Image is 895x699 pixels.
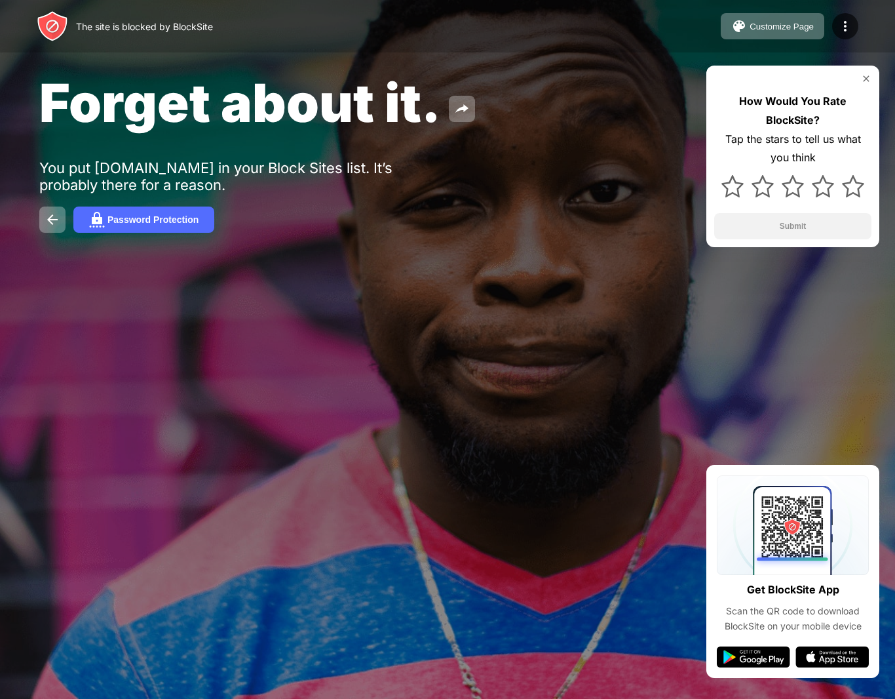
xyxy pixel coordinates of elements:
img: app-store.svg [795,647,869,668]
img: star.svg [752,175,774,197]
img: menu-icon.svg [837,18,853,34]
div: The site is blocked by BlockSite [76,21,213,32]
img: google-play.svg [717,647,790,668]
span: Forget about it. [39,71,441,134]
img: rate-us-close.svg [861,73,871,84]
img: qrcode.svg [717,475,869,575]
div: Password Protection [107,214,199,225]
img: share.svg [454,101,470,117]
div: You put [DOMAIN_NAME] in your Block Sites list. It’s probably there for a reason. [39,159,444,193]
img: star.svg [812,175,834,197]
button: Password Protection [73,207,214,233]
img: star.svg [842,175,864,197]
button: Customize Page [721,13,824,39]
div: Scan the QR code to download BlockSite on your mobile device [717,604,869,633]
img: pallet.svg [731,18,747,34]
img: star.svg [721,175,744,197]
div: Get BlockSite App [747,580,839,599]
img: star.svg [782,175,804,197]
button: Submit [714,213,871,239]
div: How Would You Rate BlockSite? [714,92,871,130]
img: back.svg [45,212,60,228]
div: Tap the stars to tell us what you think [714,130,871,168]
img: password.svg [89,212,105,228]
div: Customize Page [750,22,814,31]
img: header-logo.svg [37,10,68,42]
